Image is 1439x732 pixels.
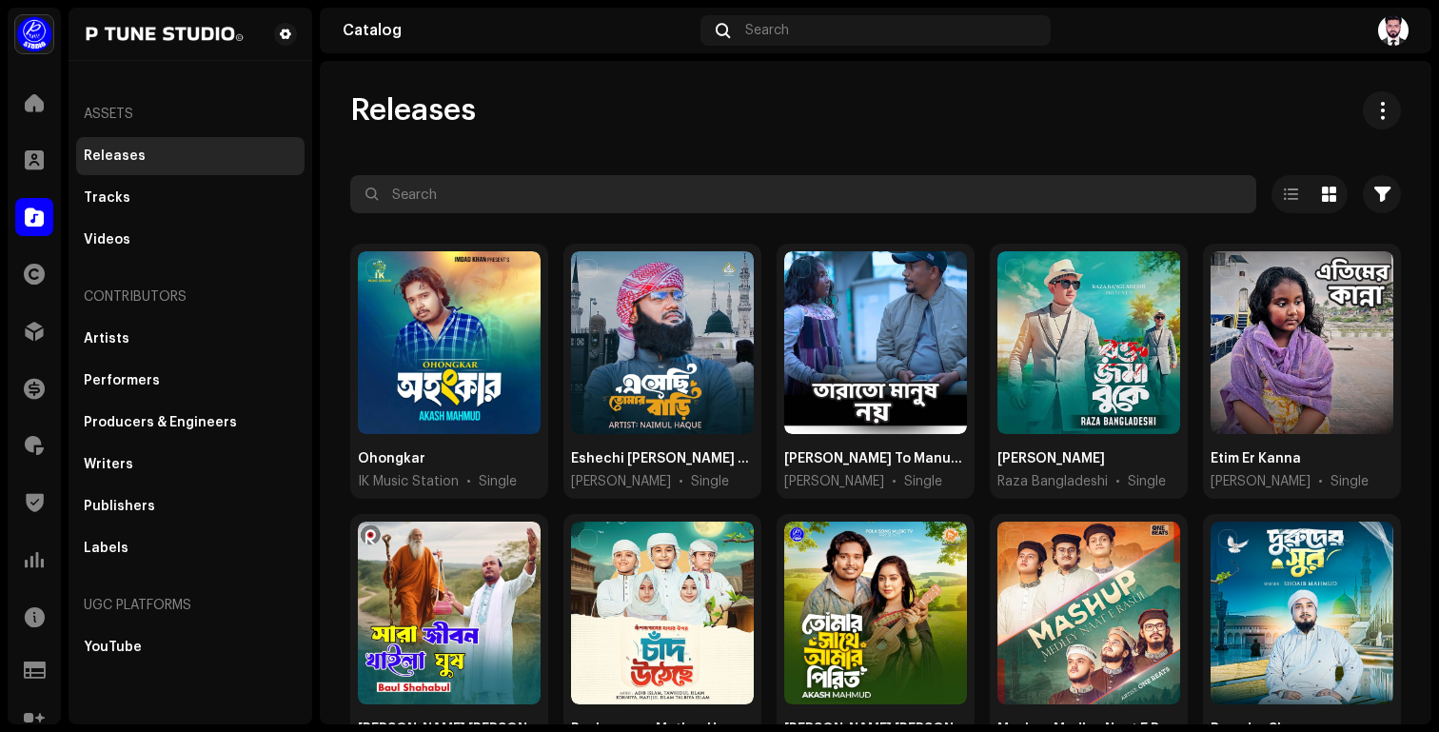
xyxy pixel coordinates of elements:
div: Labels [84,541,128,556]
div: Single [904,472,942,491]
div: YouTube [84,640,142,655]
div: Videos [84,232,130,247]
span: Raza Bangladeshi [997,472,1108,491]
span: orina safa khan [784,472,884,491]
div: Performers [84,373,160,388]
span: • [1318,472,1323,491]
span: • [679,472,683,491]
div: Publishers [84,499,155,514]
re-a-nav-header: Assets [76,91,305,137]
re-m-nav-item: Releases [76,137,305,175]
re-m-nav-item: Artists [76,320,305,358]
div: Ohongkar [358,449,425,468]
re-m-nav-item: Publishers [76,487,305,525]
img: 014156fc-5ea7-42a8-85d9-84b6ed52d0f4 [84,23,244,46]
div: Artists [84,331,129,346]
span: Search [745,23,789,38]
span: • [1115,472,1120,491]
span: IK Music Station [358,472,459,491]
input: Search [350,175,1256,213]
re-m-nav-item: Videos [76,221,305,259]
div: Catalog [343,23,693,38]
div: Tracks [84,190,130,206]
span: orina safa khan [1211,472,1311,491]
div: Rokto Joma Buke [997,449,1105,468]
re-a-nav-header: Contributors [76,274,305,320]
re-m-nav-item: YouTube [76,628,305,666]
div: Releases [84,148,146,164]
img: a1dd4b00-069a-4dd5-89ed-38fbdf7e908f [15,15,53,53]
img: bdd245f4-092b-4985-9710-8ecba79bc074 [1378,15,1409,46]
div: Single [479,472,517,491]
div: Single [1128,472,1166,491]
div: Tara To Manush Noi [784,449,967,468]
div: Single [1331,472,1369,491]
div: Single [691,472,729,491]
span: • [892,472,897,491]
div: Writers [84,457,133,472]
span: Naimul Haque [571,472,671,491]
re-m-nav-item: Writers [76,445,305,484]
re-m-nav-item: Labels [76,529,305,567]
re-m-nav-item: Performers [76,362,305,400]
div: Producers & Engineers [84,415,237,430]
div: Eshechi Tomar Barhi [571,449,754,468]
re-a-nav-header: UGC Platforms [76,583,305,628]
span: • [466,472,471,491]
re-m-nav-item: Tracks [76,179,305,217]
span: Releases [350,91,476,129]
re-m-nav-item: Producers & Engineers [76,404,305,442]
div: Etim Er Kanna [1211,449,1301,468]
